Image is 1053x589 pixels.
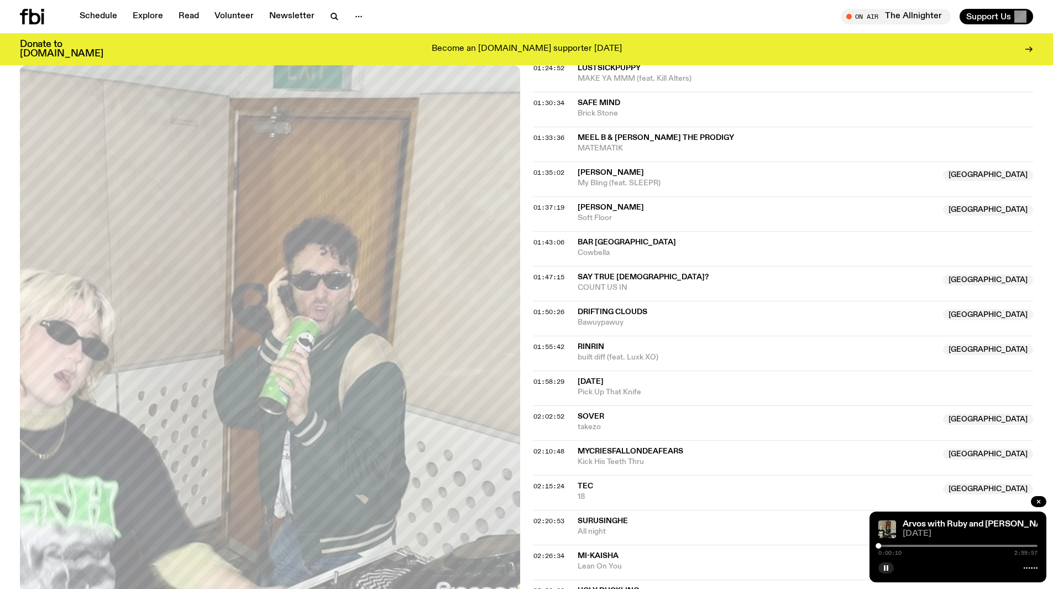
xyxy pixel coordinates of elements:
[533,447,564,456] span: 02:10:48
[853,12,945,20] span: Tune in live
[533,133,564,142] span: 01:33:36
[943,483,1033,494] span: [GEOGRAPHIC_DATA]
[533,64,564,72] span: 01:24:52
[126,9,170,24] a: Explore
[73,9,124,24] a: Schedule
[533,168,564,177] span: 01:35:02
[533,482,564,491] span: 02:15:24
[578,169,644,176] span: [PERSON_NAME]
[533,551,564,560] span: 02:26:34
[578,317,937,328] span: Bawuypawuy
[578,238,676,246] span: bar [GEOGRAPHIC_DATA]
[578,283,937,293] span: COUNT US IN
[533,307,564,316] span: 01:50:26
[578,517,628,525] span: Surusinghe
[533,309,564,315] button: 01:50:26
[533,100,564,106] button: 01:30:34
[578,387,1034,398] span: Pick Up That Knife
[533,379,564,385] button: 01:58:29
[263,9,321,24] a: Newsletter
[533,377,564,386] span: 01:58:29
[533,274,564,280] button: 01:47:15
[578,482,593,490] span: Tec
[578,457,937,467] span: Kick His Teeth Thru
[578,308,647,316] span: Drifting Clouds
[960,9,1033,24] button: Support Us
[533,344,564,350] button: 01:55:42
[841,9,951,24] button: On AirThe Allnighter
[943,414,1033,425] span: [GEOGRAPHIC_DATA]
[578,352,937,363] span: built diff (feat. Luxk XO)
[533,135,564,141] button: 01:33:36
[533,412,564,421] span: 02:02:52
[578,204,644,211] span: [PERSON_NAME]
[943,449,1033,460] span: [GEOGRAPHIC_DATA]
[533,203,564,212] span: 01:37:19
[578,248,1034,258] span: Cowbella
[578,561,937,572] span: Lean On You
[903,530,1038,538] span: [DATE]
[578,64,641,72] span: LustSickPuppy
[878,550,902,556] span: 0:00:10
[533,342,564,351] span: 01:55:42
[578,378,604,385] span: [DATE]
[578,134,734,142] span: Meel B & [PERSON_NAME] The Prodigy
[533,205,564,211] button: 01:37:19
[533,273,564,282] span: 01:47:15
[578,552,619,560] span: Mi-kaisha
[578,492,937,502] span: 18
[533,98,564,107] span: 01:30:34
[533,517,564,525] span: 02:20:53
[578,178,937,189] span: My Bling (feat. SLEEPR)
[578,143,1034,154] span: MATEMATIK
[578,527,937,537] span: All night
[578,99,620,107] span: Safe Mind
[578,74,1034,84] span: MAKE YA MMM (feat. Kill Alters)
[20,40,103,59] h3: Donate to [DOMAIN_NAME]
[943,344,1033,355] span: [GEOGRAPHIC_DATA]
[208,9,260,24] a: Volunteer
[533,170,564,176] button: 01:35:02
[943,274,1033,285] span: [GEOGRAPHIC_DATA]
[578,273,709,281] span: Say True [DEMOGRAPHIC_DATA]?
[878,520,896,538] img: Ruby wears a Collarbones t shirt and pretends to play the DJ decks, Al sings into a pringles can....
[533,449,564,455] button: 02:10:48
[533,238,564,247] span: 01:43:06
[578,213,937,223] span: Soft Floor
[533,553,564,559] button: 02:26:34
[533,518,564,524] button: 02:20:53
[432,44,622,54] p: Become an [DOMAIN_NAME] supporter [DATE]
[943,309,1033,320] span: [GEOGRAPHIC_DATA]
[1014,550,1038,556] span: 2:59:57
[533,239,564,246] button: 01:43:06
[578,343,604,351] span: RinRin
[578,108,1034,119] span: Brick Stone
[533,414,564,420] button: 02:02:52
[578,422,937,432] span: takezo
[578,447,683,455] span: mycriesfallondeafears
[943,205,1033,216] span: [GEOGRAPHIC_DATA]
[533,483,564,489] button: 02:15:24
[578,413,604,420] span: SOVER
[966,12,1011,22] span: Support Us
[943,170,1033,181] span: [GEOGRAPHIC_DATA]
[172,9,206,24] a: Read
[533,65,564,71] button: 01:24:52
